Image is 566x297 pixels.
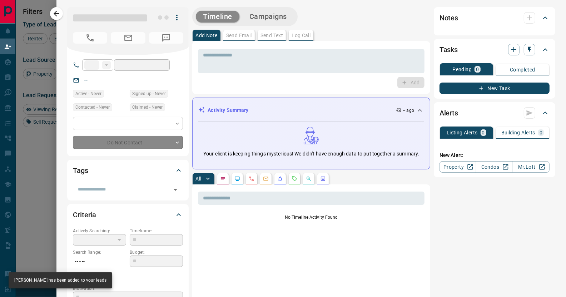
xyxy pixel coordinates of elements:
p: 0 [476,67,479,72]
p: Timeframe: [130,228,183,234]
div: Do Not Contact [73,136,183,149]
span: Contacted - Never [75,104,110,111]
span: Active - Never [75,90,101,97]
p: Building Alerts [501,130,535,135]
p: Actively Searching: [73,228,126,234]
button: Open [170,185,180,195]
h2: Tags [73,165,88,176]
p: New Alert: [440,152,550,159]
a: Property [440,161,476,173]
p: -- ago [403,107,414,114]
span: Signed up - Never [132,90,166,97]
p: Completed [510,67,535,72]
button: Timeline [196,11,239,23]
h2: Tasks [440,44,458,55]
span: Claimed - Never [132,104,163,111]
p: No Timeline Activity Found [198,214,424,221]
p: 0 [482,130,485,135]
p: Pending [452,67,472,72]
p: 0 [540,130,542,135]
div: Tags [73,162,183,179]
div: Activity Summary-- ago [198,104,424,117]
svg: Notes [220,176,226,182]
svg: Agent Actions [320,176,326,182]
p: Your client is keeping things mysterious! We didn't have enough data to put together a summary. [203,150,419,158]
svg: Opportunities [306,176,312,182]
h2: Notes [440,12,458,24]
button: New Task [440,83,550,94]
p: Listing Alerts [447,130,478,135]
p: Search Range: [73,249,126,256]
div: Tasks [440,41,550,58]
h2: Criteria [73,209,96,221]
span: No Number [73,32,107,44]
span: No Number [149,32,183,44]
div: Alerts [440,104,550,122]
svg: Calls [249,176,254,182]
svg: Emails [263,176,269,182]
div: Criteria [73,206,183,223]
svg: Requests [292,176,297,182]
p: -- - -- [73,256,126,267]
button: Campaigns [242,11,294,23]
p: Add Note [195,33,217,38]
svg: Listing Alerts [277,176,283,182]
div: [PERSON_NAME] has been added to your leads [14,274,106,286]
p: Areas Searched: [73,271,183,277]
a: Mr.Loft [513,161,550,173]
p: Budget: [130,249,183,256]
p: Motivation: [73,285,183,292]
span: No Email [111,32,145,44]
h2: Alerts [440,107,458,119]
a: -- [84,77,87,83]
p: All [195,176,201,181]
p: Activity Summary [208,107,248,114]
svg: Lead Browsing Activity [234,176,240,182]
a: Condos [476,161,513,173]
div: Notes [440,9,550,26]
